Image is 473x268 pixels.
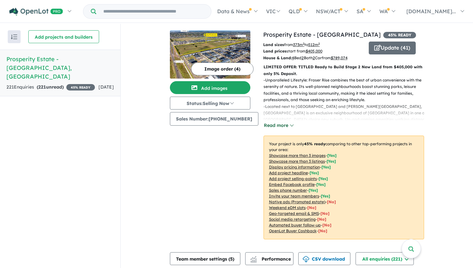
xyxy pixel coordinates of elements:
[319,176,328,181] span: [ Yes ]
[264,136,424,239] p: Your project is only comparing to other top-performing projects in your area: - - - - - - - - - -...
[269,165,320,169] u: Display pricing information
[321,165,331,169] span: [ Yes ]
[304,42,320,47] span: to
[170,30,250,79] img: Prosperity Estate - Fraser Rise
[37,84,64,90] strong: ( unread)
[269,199,325,204] u: Native ads (Promoted estate)
[313,55,315,60] u: 2
[269,223,321,227] u: Automated buyer follow-up
[98,84,114,90] span: [DATE]
[269,159,325,164] u: Showcase more than 3 listings
[66,84,95,91] span: 45 % READY
[321,194,330,198] span: [ Yes ]
[304,141,325,146] b: 45 % ready
[269,211,319,216] u: Geo-targeted email & SMS
[318,42,320,45] sup: 2
[369,42,416,54] button: Update (41)
[293,42,304,47] u: 373 m
[28,30,99,43] button: Add projects and builders
[250,258,257,263] img: bar-chart.svg
[269,228,317,233] u: OpenLot Buyer Cashback
[263,42,364,48] p: from
[6,83,95,91] div: 221 Enquir ies
[38,84,46,90] span: 221
[269,205,306,210] u: Weekend eDM slots
[263,55,364,61] p: Bed Bath Car from
[263,31,381,38] a: Prosperity Estate - [GEOGRAPHIC_DATA]
[309,188,318,193] span: [ Yes ]
[191,62,254,75] button: Image order (4)
[306,49,322,53] u: $ 405,000
[298,252,350,265] button: CSV download
[318,228,327,233] span: [No]
[269,153,326,158] u: Showcase more than 3 images
[269,176,317,181] u: Add project selling-points
[269,188,307,193] u: Sales phone number
[303,42,304,45] sup: 2
[264,122,294,129] button: Read more
[320,211,329,216] span: [No]
[264,103,429,136] p: - Located next to [GEOGRAPHIC_DATA] and [PERSON_NAME][GEOGRAPHIC_DATA], [GEOGRAPHIC_DATA] is an e...
[250,256,256,260] img: line-chart.svg
[327,199,336,204] span: [No]
[406,8,456,14] span: [DOMAIN_NAME]...
[301,55,304,60] u: 2
[269,194,319,198] u: Invite your team members
[327,153,337,158] span: [ Yes ]
[308,42,320,47] u: 512 m
[264,64,424,77] p: LIMITED OFFER: TITLED Ready to Build Stage 2 New Land from $405,000 with only 5% Deposit.
[303,256,309,263] img: download icon
[170,252,240,265] button: Team member settings (5)
[263,42,284,47] b: Land sizes
[263,49,286,53] b: Land prices
[356,252,414,265] button: All enquiries (221)
[230,256,233,262] span: 5
[263,55,292,60] b: House & Land:
[170,97,250,110] button: Status:Selling Now
[264,77,429,103] p: - Unparalleled Lifestyle: Fraser Rise combines the best of urban convenience with the serenity of...
[269,217,316,222] u: Social media retargeting
[310,170,319,175] span: [ Yes ]
[6,55,114,81] h5: Prosperity Estate - [GEOGRAPHIC_DATA] , [GEOGRAPHIC_DATA]
[316,182,326,187] span: [ Yes ]
[322,223,331,227] span: [No]
[331,55,348,60] u: $ 789,074
[251,256,291,262] span: Performance
[170,81,250,94] button: Add images
[97,5,210,18] input: Try estate name, suburb, builder or developer
[317,217,326,222] span: [No]
[307,205,316,210] span: [No]
[292,55,294,60] u: 4
[263,48,364,54] p: start from
[269,182,315,187] u: Embed Facebook profile
[383,32,416,38] span: 45 % READY
[170,112,258,126] button: Sales Number:[PHONE_NUMBER]
[245,252,293,265] button: Performance
[327,159,336,164] span: [ Yes ]
[11,34,17,39] img: sort.svg
[9,8,63,16] img: Openlot PRO Logo White
[269,170,308,175] u: Add project headline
